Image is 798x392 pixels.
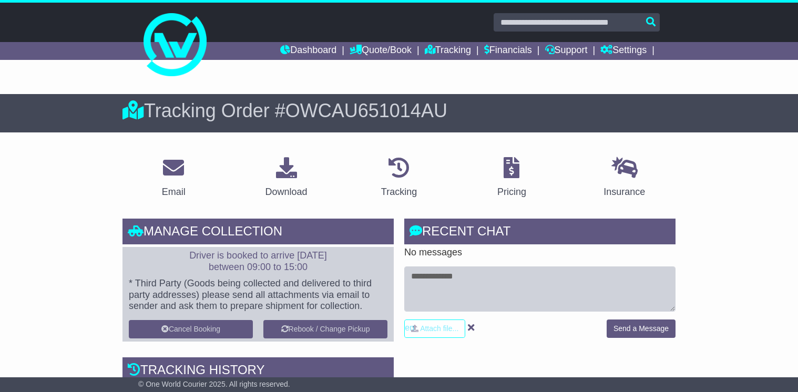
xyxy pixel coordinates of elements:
[280,42,336,60] a: Dashboard
[597,153,652,203] a: Insurance
[404,247,676,259] p: No messages
[259,153,314,203] a: Download
[265,185,308,199] div: Download
[285,100,447,121] span: OWCAU651014AU
[122,219,394,247] div: Manage collection
[484,42,532,60] a: Financials
[545,42,588,60] a: Support
[122,99,676,122] div: Tracking Order #
[129,250,387,273] p: Driver is booked to arrive [DATE] between 09:00 to 15:00
[129,278,387,312] p: * Third Party (Goods being collected and delivered to third party addresses) please send all atta...
[129,320,253,338] button: Cancel Booking
[162,185,186,199] div: Email
[350,42,412,60] a: Quote/Book
[603,185,645,199] div: Insurance
[263,320,387,338] button: Rebook / Change Pickup
[607,319,676,338] button: Send a Message
[490,153,533,203] a: Pricing
[122,357,394,386] div: Tracking history
[497,185,526,199] div: Pricing
[381,185,417,199] div: Tracking
[600,42,647,60] a: Settings
[138,380,290,388] span: © One World Courier 2025. All rights reserved.
[425,42,471,60] a: Tracking
[404,219,676,247] div: RECENT CHAT
[155,153,192,203] a: Email
[374,153,424,203] a: Tracking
